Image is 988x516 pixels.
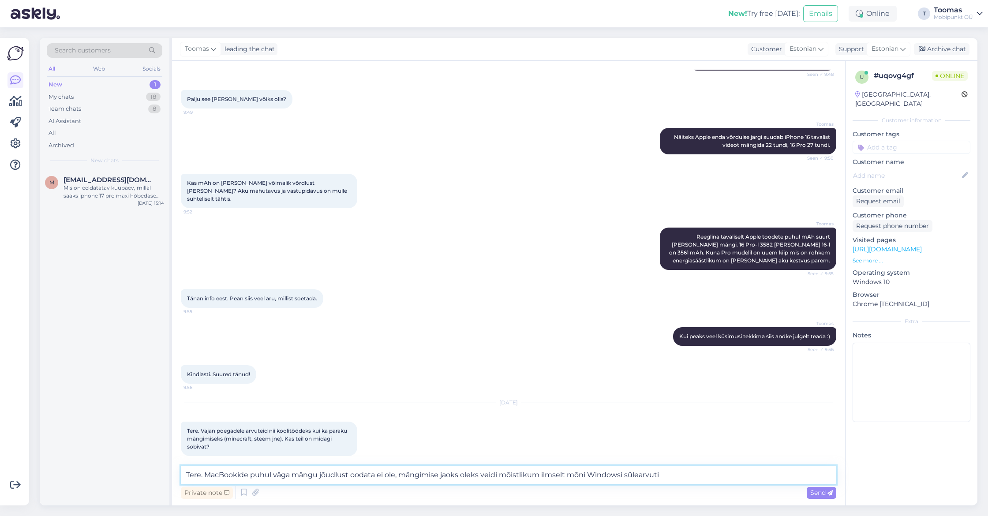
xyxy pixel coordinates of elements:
div: Extra [853,318,970,325]
div: AI Assistant [49,117,81,126]
span: Toomas [185,44,209,54]
div: 18 [146,93,161,101]
div: leading the chat [221,45,275,54]
img: Askly Logo [7,45,24,62]
span: Seen ✓ 9:56 [801,346,834,353]
div: Online [849,6,897,22]
a: [URL][DOMAIN_NAME] [853,245,922,253]
div: Socials [141,63,162,75]
span: Toomas [801,320,834,327]
span: Seen ✓ 9:55 [801,270,834,277]
p: Operating system [853,268,970,277]
span: 9:49 [183,109,217,116]
button: Emails [803,5,838,22]
div: # uqovg4gf [874,71,932,81]
span: Kui peaks veel küsimusi tekkima siis andke julgelt teada :) [679,333,830,340]
span: Seen ✓ 9:48 [801,71,834,78]
textarea: Tere. MacBookide puhul väga mängu jõudlust oodata ei ole, mängimise jaoks oleks veidi mõistlikum ... [181,466,836,484]
span: 9:52 [183,209,217,215]
span: Toomas [801,121,834,127]
span: Estonian [790,44,816,54]
div: New [49,80,62,89]
span: Search customers [55,46,111,55]
span: marleenmets55@gmail.com [64,176,155,184]
span: Tere. Vajan poegadele arvuteid nii koolitöödeks kui ka paraku mängimiseks (minecraft, steem jne).... [187,427,348,450]
div: Web [91,63,107,75]
p: Customer name [853,157,970,167]
span: Kindlasti. Suured tänud! [187,371,250,378]
div: 8 [148,105,161,113]
div: Support [835,45,864,54]
div: Request email [853,195,904,207]
p: See more ... [853,257,970,265]
div: Mobipunkt OÜ [934,14,973,21]
div: Archived [49,141,74,150]
span: Palju see [PERSON_NAME] võiks olla? [187,96,286,102]
div: All [49,129,56,138]
span: Kas mAh on [PERSON_NAME] võimalik võrdlust [PERSON_NAME]? Aku mahutavus ja vastupidavus on mulle ... [187,179,348,202]
span: Send [810,489,833,497]
div: My chats [49,93,74,101]
div: Archive chat [914,43,969,55]
div: [DATE] [181,399,836,407]
p: Notes [853,331,970,340]
p: Customer email [853,186,970,195]
div: All [47,63,57,75]
p: Visited pages [853,236,970,245]
p: Windows 10 [853,277,970,287]
input: Add a tag [853,141,970,154]
span: Reeglina tavaliselt Apple toodete puhul mAh suurt [PERSON_NAME] mängi. 16 Pro-l 3582 [PERSON_NAME... [669,233,831,264]
div: Team chats [49,105,81,113]
div: Customer information [853,116,970,124]
span: u [860,74,864,80]
span: 9:55 [183,308,217,315]
div: Mis on eeldatatav kuupäev, millal saaks iphone 17 pro maxi hõbedase 256GB kätte? [64,184,164,200]
div: Request phone number [853,220,932,232]
span: Estonian [872,44,898,54]
div: [GEOGRAPHIC_DATA], [GEOGRAPHIC_DATA] [855,90,962,108]
div: T [918,7,930,20]
div: Try free [DATE]: [728,8,800,19]
span: Seen ✓ 9:50 [801,155,834,161]
p: Customer tags [853,130,970,139]
span: Online [932,71,968,81]
input: Add name [853,171,960,180]
div: 1 [150,80,161,89]
a: ToomasMobipunkt OÜ [934,7,983,21]
span: Toomas [801,221,834,227]
span: 14:51 [183,456,217,463]
p: Chrome [TECHNICAL_ID] [853,299,970,309]
span: 9:56 [183,384,217,391]
span: Tänan info eest. Pean siis veel aru, millist soetada. [187,295,317,302]
p: Browser [853,290,970,299]
div: [DATE] 15:14 [138,200,164,206]
div: Private note [181,487,233,499]
span: m [49,179,54,186]
div: Toomas [934,7,973,14]
b: New! [728,9,747,18]
div: Customer [748,45,782,54]
p: Customer phone [853,211,970,220]
span: Näiteks Apple enda võrdulse järgi suudab iPhone 16 tavalist videot mängida 22 tundi, 16 Pro 27 tu... [674,134,831,148]
span: New chats [90,157,119,165]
